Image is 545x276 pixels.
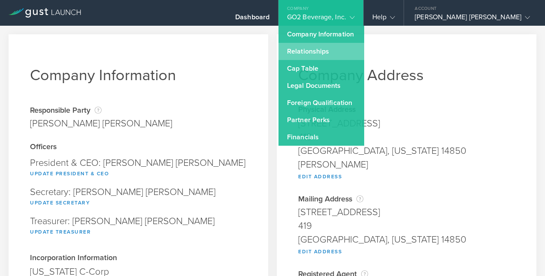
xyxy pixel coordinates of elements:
[372,13,395,26] div: Help
[30,254,247,263] div: Incorporation Information
[502,235,545,276] iframe: Chat Widget
[298,66,515,84] h1: Company Address
[298,106,515,114] div: Physical Address
[30,143,247,152] div: Officers
[298,117,515,130] div: [STREET_ADDRESS]
[30,198,90,208] button: Update Secretary
[298,246,342,257] button: Edit Address
[30,66,247,84] h1: Company Information
[298,171,342,182] button: Edit Address
[298,144,515,158] div: [GEOGRAPHIC_DATA], [US_STATE] 14850
[415,13,530,26] div: [PERSON_NAME] [PERSON_NAME]
[30,227,91,237] button: Update Treasurer
[298,219,515,233] div: 419
[298,130,515,144] div: 419
[298,195,515,203] div: Mailing Address
[298,233,515,246] div: [GEOGRAPHIC_DATA], [US_STATE] 14850
[298,158,515,171] div: [PERSON_NAME]
[235,13,270,26] div: Dashboard
[30,106,172,114] div: Responsible Party
[30,183,247,212] div: Secretary: [PERSON_NAME] [PERSON_NAME]
[30,154,247,183] div: President & CEO: [PERSON_NAME] [PERSON_NAME]
[287,13,355,26] div: GO2 Beverage, Inc.
[30,168,109,179] button: Update President & CEO
[298,205,515,219] div: [STREET_ADDRESS]
[30,212,247,241] div: Treasurer: [PERSON_NAME] [PERSON_NAME]
[30,117,172,130] div: [PERSON_NAME] [PERSON_NAME]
